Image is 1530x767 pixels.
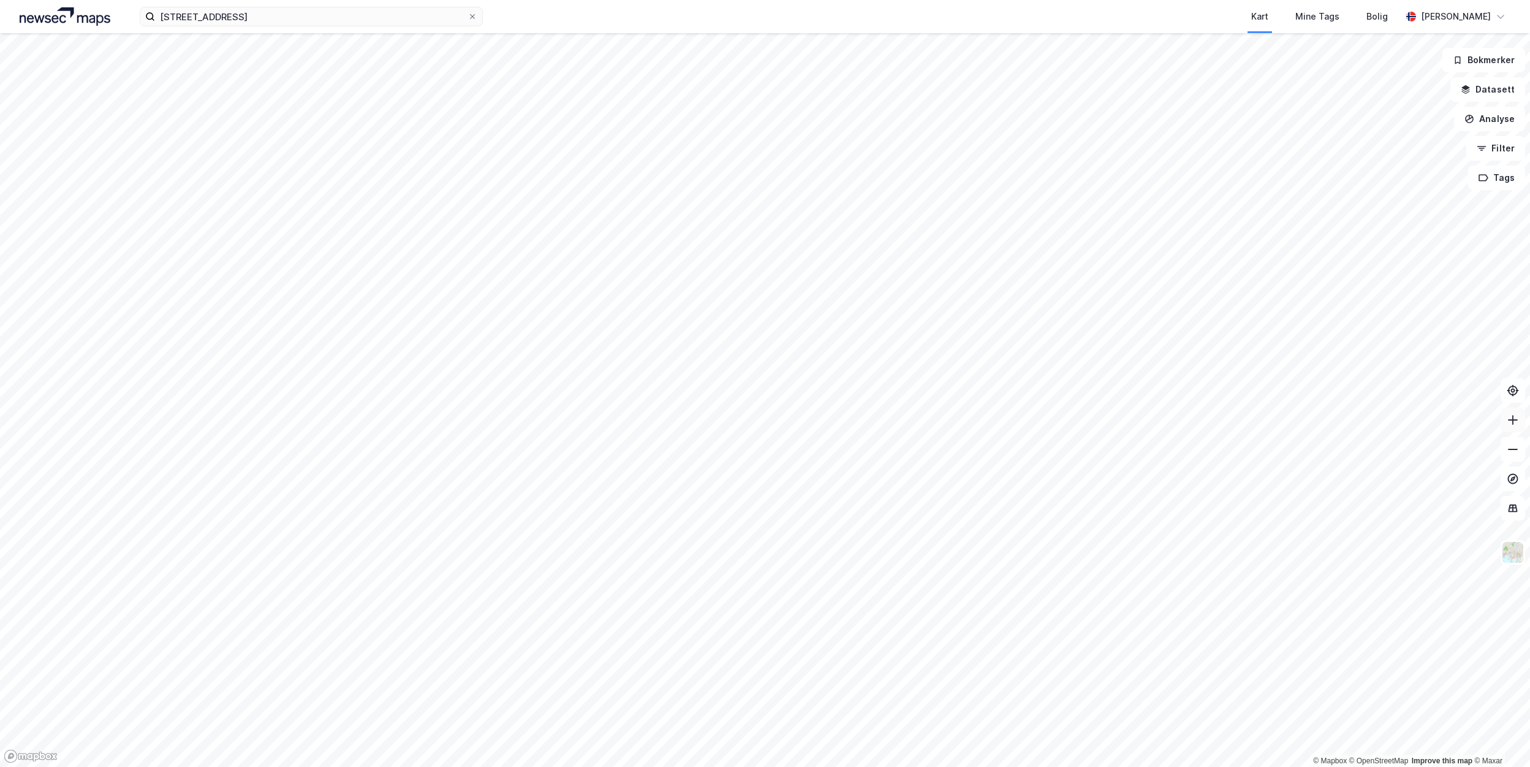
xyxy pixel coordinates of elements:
[20,7,110,26] img: logo.a4113a55bc3d86da70a041830d287a7e.svg
[4,749,58,763] a: Mapbox homepage
[1450,77,1525,102] button: Datasett
[155,7,468,26] input: Søk på adresse, matrikkel, gårdeiere, leietakere eller personer
[1349,757,1409,765] a: OpenStreetMap
[1251,9,1268,24] div: Kart
[1466,136,1525,161] button: Filter
[1469,708,1530,767] div: Kontrollprogram for chat
[1469,708,1530,767] iframe: Chat Widget
[1313,757,1347,765] a: Mapbox
[1412,757,1472,765] a: Improve this map
[1295,9,1339,24] div: Mine Tags
[1421,9,1491,24] div: [PERSON_NAME]
[1501,541,1524,564] img: Z
[1442,48,1525,72] button: Bokmerker
[1366,9,1388,24] div: Bolig
[1468,166,1525,190] button: Tags
[1454,107,1525,131] button: Analyse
